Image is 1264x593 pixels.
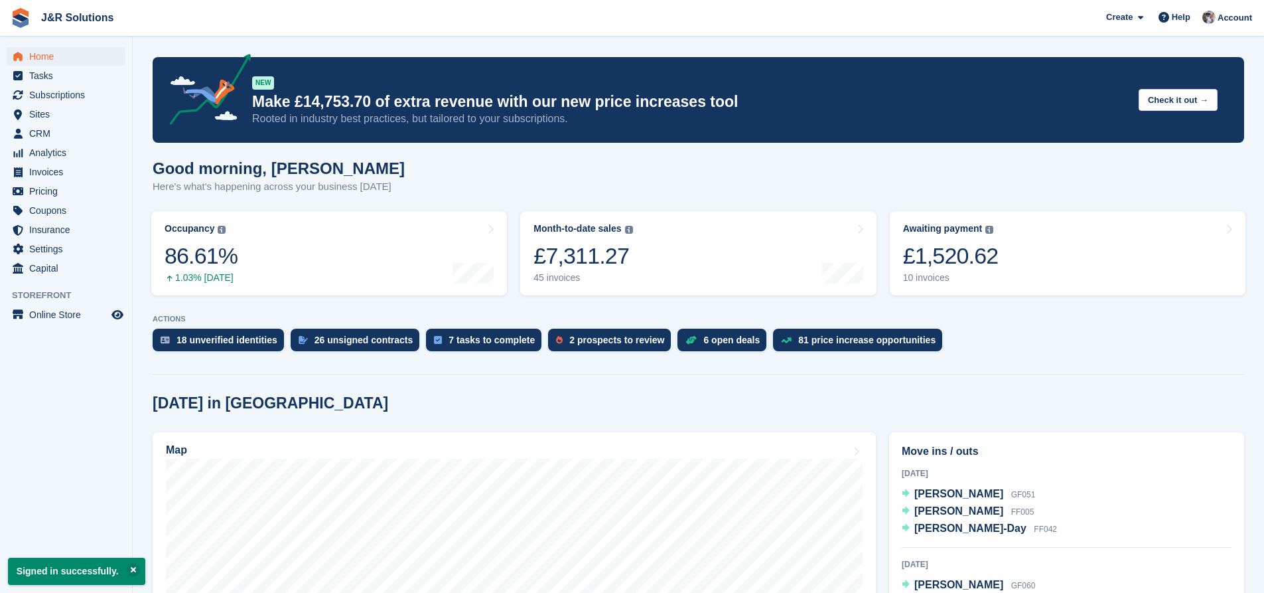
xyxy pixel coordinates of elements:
a: J&R Solutions [36,7,119,29]
a: 26 unsigned contracts [291,329,427,358]
div: 18 unverified identities [176,335,277,345]
img: deal-1b604bf984904fb50ccaf53a9ad4b4a5d6e5aea283cecdc64d6e3604feb123c2.svg [685,335,697,345]
span: Analytics [29,143,109,162]
div: Awaiting payment [903,223,983,234]
a: 81 price increase opportunities [773,329,949,358]
a: 2 prospects to review [548,329,677,358]
span: Settings [29,240,109,258]
div: 6 open deals [703,335,760,345]
p: ACTIONS [153,315,1244,323]
div: Month-to-date sales [533,223,621,234]
span: Sites [29,105,109,124]
span: GF051 [1011,490,1036,499]
span: Subscriptions [29,86,109,104]
img: verify_identity-adf6edd0f0f0b5bbfe63781bf79b02c33cf7c696d77639b501bdc392416b5a36.svg [161,336,170,344]
span: [PERSON_NAME] [914,505,1003,517]
span: Home [29,47,109,66]
span: Online Store [29,305,109,324]
img: contract_signature_icon-13c848040528278c33f63329250d36e43548de30e8caae1d1a13099fd9432cc5.svg [299,336,308,344]
img: price_increase_opportunities-93ffe204e8149a01c8c9dc8f82e8f89637d9d84a8eef4429ea346261dce0b2c0.svg [781,337,792,343]
a: menu [7,163,125,181]
span: CRM [29,124,109,143]
a: menu [7,201,125,220]
a: [PERSON_NAME] GF051 [902,486,1035,503]
div: 86.61% [165,242,238,270]
h2: [DATE] in [GEOGRAPHIC_DATA] [153,394,388,412]
img: prospect-51fa495bee0391a8d652442698ab0144808aea92771e9ea1ae160a38d050c398.svg [556,336,563,344]
span: Capital [29,259,109,278]
a: 18 unverified identities [153,329,291,358]
span: GF060 [1011,581,1036,590]
img: price-adjustments-announcement-icon-8257ccfd72463d97f412b2fc003d46551f7dbcb40ab6d574587a9cd5c0d94... [159,54,251,129]
a: menu [7,220,125,239]
h1: Good morning, [PERSON_NAME] [153,159,405,177]
span: Help [1172,11,1190,24]
div: [DATE] [902,467,1231,479]
p: Rooted in industry best practices, but tailored to your subscriptions. [252,112,1128,126]
span: FF005 [1011,507,1034,517]
img: icon-info-grey-7440780725fd019a000dd9b08b2336e03edf1995a4989e88bcd33f0948082b44.svg [985,226,993,234]
img: Steve Revell [1202,11,1216,24]
span: Storefront [12,289,132,302]
div: 7 tasks to complete [449,335,535,345]
img: icon-info-grey-7440780725fd019a000dd9b08b2336e03edf1995a4989e88bcd33f0948082b44.svg [218,226,226,234]
h2: Move ins / outs [902,444,1231,460]
div: 26 unsigned contracts [315,335,413,345]
a: Occupancy 86.61% 1.03% [DATE] [151,211,507,296]
div: 2 prospects to review [569,335,664,345]
span: [PERSON_NAME]-Day [914,523,1026,534]
div: 1.03% [DATE] [165,272,238,284]
div: 81 price increase opportunities [798,335,936,345]
div: Occupancy [165,223,214,234]
span: [PERSON_NAME] [914,579,1003,590]
a: menu [7,259,125,278]
a: menu [7,240,125,258]
span: [PERSON_NAME] [914,488,1003,499]
p: Make £14,753.70 of extra revenue with our new price increases tool [252,92,1128,112]
p: Signed in successfully. [8,558,145,585]
span: Insurance [29,220,109,239]
a: menu [7,143,125,162]
button: Check it out → [1139,89,1218,111]
span: Invoices [29,163,109,181]
a: menu [7,182,125,201]
a: menu [7,105,125,124]
span: Tasks [29,66,109,85]
span: FF042 [1034,525,1057,534]
a: menu [7,86,125,104]
img: task-75834270c22a3079a89374b754ae025e5fb1db73e45f91037f5363f120a921f8.svg [434,336,442,344]
div: [DATE] [902,558,1231,570]
span: Pricing [29,182,109,201]
a: menu [7,305,125,324]
a: [PERSON_NAME]-Day FF042 [902,521,1057,538]
span: Create [1106,11,1133,24]
span: Coupons [29,201,109,220]
a: Month-to-date sales £7,311.27 45 invoices [520,211,876,296]
img: icon-info-grey-7440780725fd019a000dd9b08b2336e03edf1995a4989e88bcd33f0948082b44.svg [625,226,633,234]
a: menu [7,124,125,143]
a: 7 tasks to complete [426,329,548,358]
a: Preview store [109,307,125,323]
span: Account [1218,11,1252,25]
div: 45 invoices [533,272,632,284]
a: menu [7,66,125,85]
a: Awaiting payment £1,520.62 10 invoices [890,211,1245,296]
img: stora-icon-8386f47178a22dfd0bd8f6a31ec36ba5ce8667c1dd55bd0f319d3a0aa187defe.svg [11,8,31,28]
div: 10 invoices [903,272,999,284]
div: £7,311.27 [533,242,632,270]
div: £1,520.62 [903,242,999,270]
p: Here's what's happening across your business [DATE] [153,179,405,195]
h2: Map [166,444,187,456]
a: 6 open deals [677,329,773,358]
div: NEW [252,76,274,90]
a: menu [7,47,125,66]
a: [PERSON_NAME] FF005 [902,503,1034,521]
